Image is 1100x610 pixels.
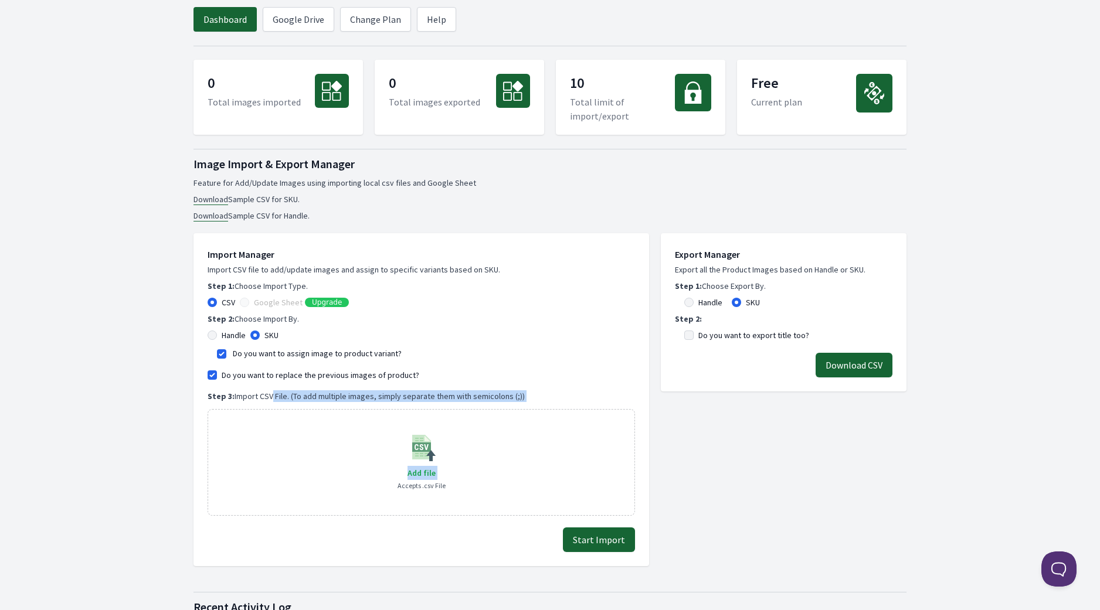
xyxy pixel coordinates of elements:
label: Do you want to assign image to product variant? [233,348,402,359]
p: Import CSV File. (To add multiple images, simply separate them with semicolons (;)) [208,390,635,402]
a: Change Plan [340,7,411,32]
a: Download [193,194,228,205]
label: Handle [698,297,722,308]
p: Accepts .csv File [398,480,446,492]
p: Total images imported [208,95,301,109]
h1: Export Manager [675,247,892,261]
label: Handle [222,329,246,341]
p: Free [751,74,802,95]
h1: Image Import & Export Manager [193,156,907,172]
p: Current plan [751,95,802,109]
b: Step 1: [208,281,235,291]
label: CSV [222,297,235,308]
b: Step 2: [208,313,235,324]
b: Step 1: [675,281,702,291]
li: Sample CSV for Handle. [193,210,907,221]
label: Do you want to export title too? [698,329,809,341]
iframe: Toggle Customer Support [1041,551,1077,587]
p: Total images exported [389,95,480,109]
b: Step 3: [208,391,235,401]
p: Export all the Product Images based on Handle or SKU. [675,264,892,275]
a: Dashboard [193,7,257,32]
p: 0 [208,74,301,95]
p: Feature for Add/Update Images using importing local csv files and Google Sheet [193,177,907,189]
span: Upgrade [312,298,342,307]
a: Help [417,7,456,32]
li: Sample CSV for SKU. [193,193,907,205]
label: Do you want to replace the previous images of product? [222,369,419,381]
p: 0 [389,74,480,95]
b: Step 2: [675,313,702,324]
label: SKU [746,297,760,308]
a: Google Drive [263,7,334,32]
button: Start Import [563,527,635,552]
label: Google Sheet [254,297,303,308]
p: Choose Import Type. [208,280,635,292]
p: Total limit of import/export [570,95,675,123]
p: Import CSV file to add/update images and assign to specific variants based on SKU. [208,264,635,275]
a: Download [193,210,228,221]
p: Choose Export By. [675,280,892,292]
label: SKU [264,329,279,341]
h1: Import Manager [208,247,635,261]
button: Download CSV [816,353,892,377]
p: 10 [570,74,675,95]
span: Add file [408,468,436,478]
p: Choose Import By. [208,313,635,325]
